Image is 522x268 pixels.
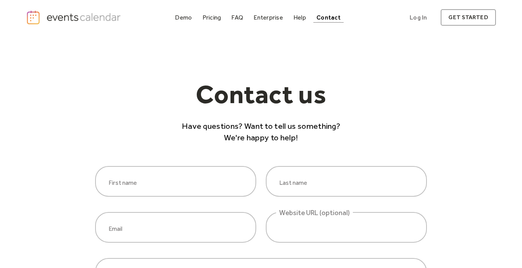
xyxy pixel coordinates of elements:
a: Enterprise [250,12,286,23]
div: Pricing [203,15,221,20]
div: FAQ [231,15,243,20]
a: Log In [402,9,435,26]
a: Help [290,12,309,23]
div: Contact [316,15,341,20]
a: Contact [313,12,344,23]
a: get started [441,9,496,26]
h1: Contact us [178,81,344,115]
a: Demo [172,12,195,23]
p: Have questions? Want to tell us something? We're happy to help! [178,120,344,143]
div: Demo [175,15,192,20]
div: Help [293,15,306,20]
a: home [26,10,123,25]
a: Pricing [199,12,224,23]
div: Enterprise [254,15,283,20]
a: FAQ [228,12,246,23]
